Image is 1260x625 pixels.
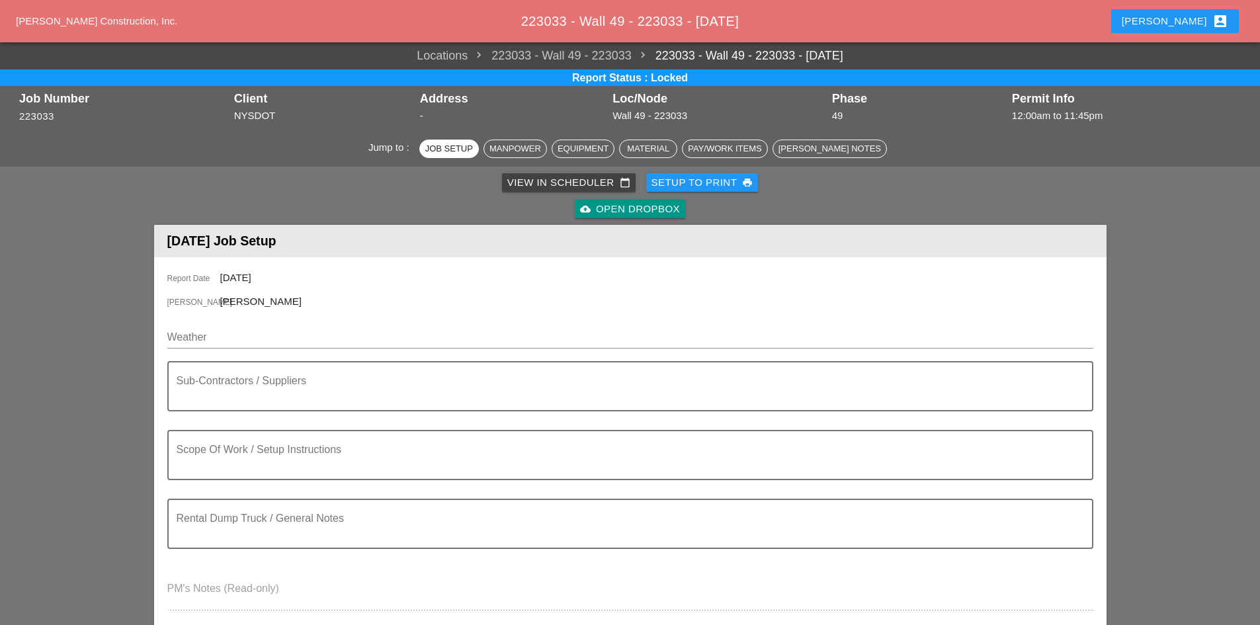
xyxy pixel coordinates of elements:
span: Jump to : [368,142,415,153]
div: Manpower [489,142,541,155]
button: Setup to Print [646,173,759,192]
span: [PERSON_NAME] [220,296,302,307]
div: Open Dropbox [580,202,680,217]
button: [PERSON_NAME] Notes [773,140,887,158]
a: 223033 - Wall 49 - 223033 - [DATE] [632,47,843,65]
button: [PERSON_NAME] [1111,9,1239,33]
div: NYSDOT [234,108,413,124]
textarea: Rental Dump Truck / General Notes [177,516,1073,548]
a: Open Dropbox [575,200,685,218]
span: [DATE] [220,272,251,283]
div: 49 [832,108,1005,124]
div: Phase [832,92,1005,105]
div: Material [625,142,671,155]
span: 223033 - Wall 49 - 223033 - [DATE] [521,14,739,28]
div: Loc/Node [612,92,825,105]
button: Job Setup [419,140,479,158]
div: Setup to Print [651,175,753,190]
div: Client [234,92,413,105]
textarea: PM's Notes (Read-only) [167,578,1093,610]
a: View in Scheduler [502,173,636,192]
i: account_box [1212,13,1228,29]
div: [PERSON_NAME] [1122,13,1228,29]
div: 12:00am to 11:45pm [1012,108,1241,124]
a: [PERSON_NAME] Construction, Inc. [16,15,177,26]
div: Wall 49 - 223033 [612,108,825,124]
div: Equipment [558,142,609,155]
button: Equipment [552,140,614,158]
div: Pay/Work Items [688,142,761,155]
button: 223033 [19,109,54,124]
button: Material [619,140,677,158]
div: - [420,108,606,124]
span: [PERSON_NAME] [167,296,220,308]
textarea: Sub-Contractors / Suppliers [177,378,1073,410]
header: [DATE] Job Setup [154,225,1107,257]
div: [PERSON_NAME] Notes [778,142,881,155]
textarea: Scope Of Work / Setup Instructions [177,447,1073,479]
div: View in Scheduler [507,175,630,190]
i: print [742,177,753,188]
div: Address [420,92,606,105]
button: Pay/Work Items [682,140,767,158]
input: Weather [167,327,1075,348]
i: calendar_today [620,177,630,188]
div: Job Setup [425,142,473,155]
a: Locations [417,47,468,65]
i: cloud_upload [580,204,591,214]
span: 223033 - Wall 49 - 223033 [468,47,631,65]
span: Report Date [167,272,220,284]
button: Manpower [483,140,547,158]
div: Permit Info [1012,92,1241,105]
div: Job Number [19,92,228,105]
